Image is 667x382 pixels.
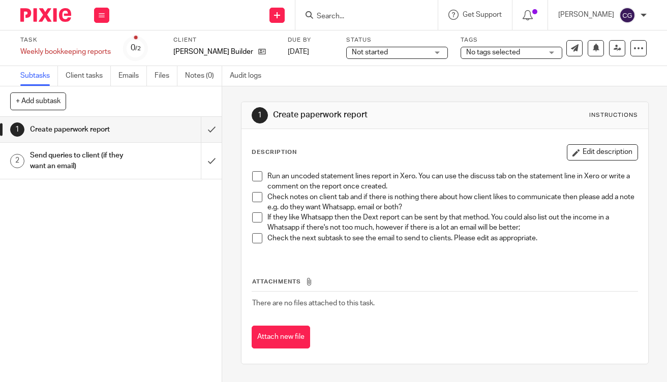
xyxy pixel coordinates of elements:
p: [PERSON_NAME] [558,10,614,20]
input: Search [316,12,407,21]
a: Audit logs [230,66,269,86]
h1: Send queries to client (if they want an email) [30,148,137,174]
label: Status [346,36,448,44]
img: Pixie [20,8,71,22]
p: Description [252,148,297,156]
a: Files [155,66,177,86]
div: 0 [131,42,141,54]
p: [PERSON_NAME] Builder [173,47,253,57]
img: svg%3E [619,7,635,23]
button: Edit description [567,144,638,161]
button: + Add subtask [10,92,66,110]
label: Due by [288,36,333,44]
label: Client [173,36,275,44]
button: Attach new file [252,326,310,348]
span: There are no files attached to this task. [252,300,375,307]
small: /2 [135,46,141,51]
a: Emails [118,66,147,86]
a: Notes (0) [185,66,222,86]
span: No tags selected [466,49,520,56]
div: 1 [10,122,24,137]
h1: Create paperwork report [30,122,137,137]
h1: Create paperwork report [273,110,466,120]
div: 1 [252,107,268,123]
label: Task [20,36,111,44]
span: Get Support [463,11,502,18]
a: Client tasks [66,66,111,86]
p: If they like Whatsapp then the Dext report can be sent by that method. You could also list out th... [267,212,638,233]
p: Run an uncoded statement lines report in Xero. You can use the discuss tab on the statement line ... [267,171,638,192]
p: Check the next subtask to see the email to send to clients. Please edit as appropriate. [267,233,638,243]
div: Instructions [589,111,638,119]
label: Tags [461,36,562,44]
div: Weekly bookkeeping reports [20,47,111,57]
span: Not started [352,49,388,56]
span: [DATE] [288,48,309,55]
div: 2 [10,154,24,168]
span: Attachments [252,279,301,284]
a: Subtasks [20,66,58,86]
p: Check notes on client tab and if there is nothing there about how client likes to communicate the... [267,192,638,213]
